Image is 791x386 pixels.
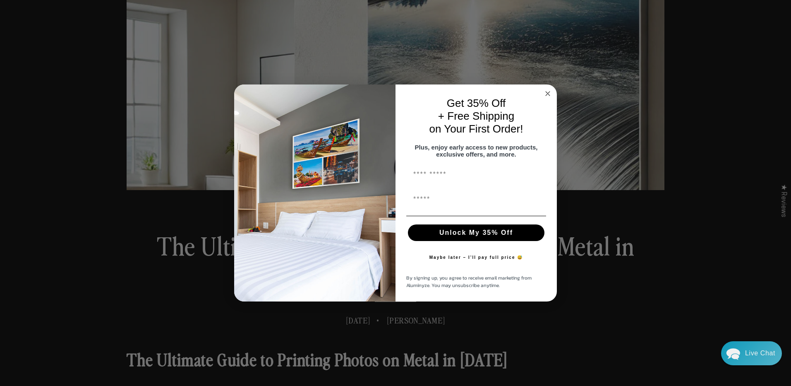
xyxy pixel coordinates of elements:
[543,89,553,99] button: Close dialog
[406,274,532,289] span: By signing up, you agree to receive email marketing from Aluminyze. You may unsubscribe anytime.
[438,110,514,122] span: + Free Shipping
[447,97,506,109] span: Get 35% Off
[425,249,527,266] button: Maybe later – I’ll pay full price 😅
[429,123,523,135] span: on Your First Order!
[234,84,395,302] img: 728e4f65-7e6c-44e2-b7d1-0292a396982f.jpeg
[415,144,538,158] span: Plus, enjoy early access to new products, exclusive offers, and more.
[408,224,544,241] button: Unlock My 35% Off
[721,341,782,365] div: Chat widget toggle
[745,341,775,365] div: Contact Us Directly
